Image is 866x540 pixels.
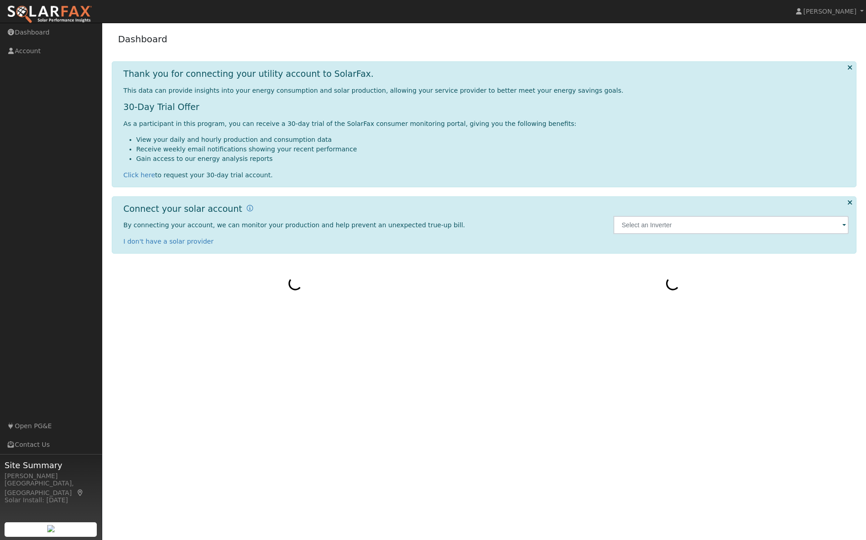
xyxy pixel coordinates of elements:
h1: 30-Day Trial Offer [124,102,849,112]
img: SolarFax [7,5,92,24]
li: Gain access to our energy analysis reports [136,154,849,164]
li: View your daily and hourly production and consumption data [136,135,849,145]
a: Dashboard [118,34,168,45]
div: Solar Install: [DATE] [5,495,97,505]
div: [PERSON_NAME] [5,471,97,481]
span: By connecting your account, we can monitor your production and help prevent an unexpected true-up... [124,221,465,229]
span: Site Summary [5,459,97,471]
p: As a participant in this program, you can receive a 30-day trial of the SolarFax consumer monitor... [124,119,849,129]
h1: Thank you for connecting your utility account to SolarFax. [124,69,374,79]
img: retrieve [47,525,55,532]
h1: Connect your solar account [124,204,242,214]
a: Click here [124,171,155,179]
span: This data can provide insights into your energy consumption and solar production, allowing your s... [124,87,623,94]
span: [PERSON_NAME] [803,8,856,15]
li: Receive weekly email notifications showing your recent performance [136,145,849,154]
div: to request your 30-day trial account. [124,170,849,180]
input: Select an Inverter [613,216,849,234]
a: I don't have a solar provider [124,238,214,245]
div: [GEOGRAPHIC_DATA], [GEOGRAPHIC_DATA] [5,479,97,498]
a: Map [76,489,85,496]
